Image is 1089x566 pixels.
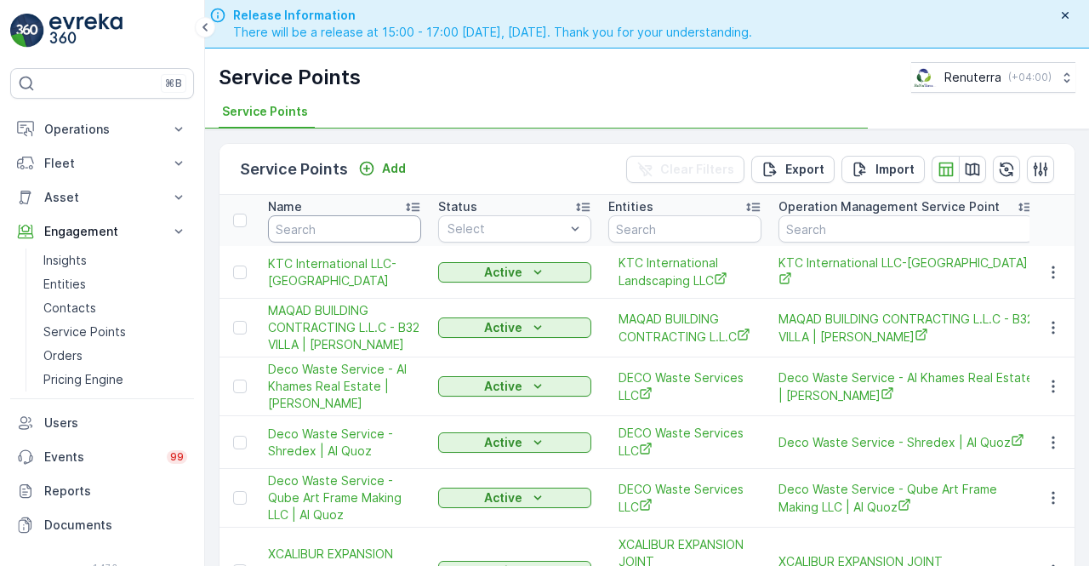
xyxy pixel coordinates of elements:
[438,262,591,283] button: Active
[219,64,361,91] p: Service Points
[37,296,194,320] a: Contacts
[484,378,522,395] p: Active
[438,432,591,453] button: Active
[44,483,187,500] p: Reports
[268,472,421,523] a: Deco Waste Service - Qube Art Frame Making LLC | Al Quoz
[10,440,194,474] a: Events99
[351,158,413,179] button: Add
[619,254,751,289] a: KTC International Landscaping LLC
[268,255,421,289] span: KTC International LLC-[GEOGRAPHIC_DATA]
[608,215,761,243] input: Search
[44,155,160,172] p: Fleet
[778,369,1034,404] a: Deco Waste Service - Al Khames Real Estate | Al Raffa
[944,69,1001,86] p: Renuterra
[37,368,194,392] a: Pricing Engine
[778,254,1034,289] span: KTC International LLC-[GEOGRAPHIC_DATA]
[626,156,744,183] button: Clear Filters
[43,371,123,388] p: Pricing Engine
[268,215,421,243] input: Search
[43,300,96,317] p: Contacts
[619,369,751,404] a: DECO Waste Services LLC
[233,7,752,24] span: Release Information
[233,321,247,334] div: Toggle Row Selected
[1008,71,1052,84] p: ( +04:00 )
[268,361,421,412] span: Deco Waste Service - Al Khames Real Estate | [PERSON_NAME]
[841,156,925,183] button: Import
[43,323,126,340] p: Service Points
[268,255,421,289] a: KTC International LLC-Coca Cola Arena
[233,491,247,505] div: Toggle Row Selected
[233,380,247,393] div: Toggle Row Selected
[484,264,522,281] p: Active
[268,302,421,353] span: MAQAD BUILDING CONTRACTING L.L.C - B32 VILLA | [PERSON_NAME]
[222,103,308,120] span: Service Points
[751,156,835,183] button: Export
[44,189,160,206] p: Asset
[778,311,1034,346] span: MAQAD BUILDING CONTRACTING L.L.C - B32 VILLA | [PERSON_NAME]
[785,161,824,178] p: Export
[44,449,157,466] p: Events
[484,319,522,336] p: Active
[10,214,194,249] button: Engagement
[875,161,915,178] p: Import
[778,254,1034,289] a: KTC International LLC-Coca Cola Arena
[268,302,421,353] a: MAQAD BUILDING CONTRACTING L.L.C - B32 VILLA | LAMER
[438,198,477,215] p: Status
[37,344,194,368] a: Orders
[778,369,1034,404] span: Deco Waste Service - Al Khames Real Estate | [PERSON_NAME]
[778,198,1000,215] p: Operation Management Service Point
[911,62,1075,93] button: Renuterra(+04:00)
[43,252,87,269] p: Insights
[382,160,406,177] p: Add
[778,481,1034,516] a: Deco Waste Service - Qube Art Frame Making LLC | Al Quoz
[37,249,194,272] a: Insights
[10,14,44,48] img: logo
[10,406,194,440] a: Users
[268,198,302,215] p: Name
[170,450,184,464] p: 99
[438,317,591,338] button: Active
[438,376,591,397] button: Active
[10,508,194,542] a: Documents
[448,220,565,237] p: Select
[37,320,194,344] a: Service Points
[44,414,187,432] p: Users
[165,77,182,90] p: ⌘B
[44,121,160,138] p: Operations
[44,517,187,534] p: Documents
[37,272,194,296] a: Entities
[10,474,194,508] a: Reports
[619,425,751,460] a: DECO Waste Services LLC
[233,436,247,449] div: Toggle Row Selected
[911,68,938,87] img: Screenshot_2024-07-26_at_13.33.01.png
[233,266,247,279] div: Toggle Row Selected
[10,112,194,146] button: Operations
[43,347,83,364] p: Orders
[660,161,734,178] p: Clear Filters
[233,24,752,41] span: There will be a release at 15:00 - 17:00 [DATE], [DATE]. Thank you for your understanding.
[240,157,348,181] p: Service Points
[49,14,123,48] img: logo_light-DOdMpM7g.png
[43,276,86,293] p: Entities
[619,311,751,346] a: MAQAD BUILDING CONTRACTING L.L.C
[484,489,522,506] p: Active
[268,426,421,460] a: Deco Waste Service - Shredex | Al Quoz
[44,223,160,240] p: Engagement
[10,146,194,180] button: Fleet
[778,433,1034,451] a: Deco Waste Service - Shredex | Al Quoz
[438,488,591,508] button: Active
[10,180,194,214] button: Asset
[619,481,751,516] span: DECO Waste Services LLC
[778,311,1034,346] a: MAQAD BUILDING CONTRACTING L.L.C - B32 VILLA | LAMER
[268,361,421,412] a: Deco Waste Service - Al Khames Real Estate | Al Raffa
[778,215,1034,243] input: Search
[484,434,522,451] p: Active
